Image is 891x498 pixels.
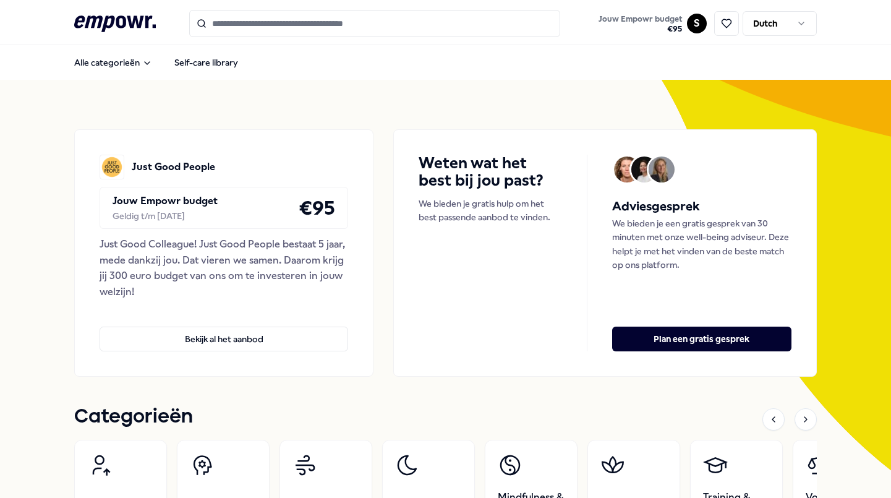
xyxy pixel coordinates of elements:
[100,307,348,351] a: Bekijk al het aanbod
[631,157,657,182] img: Avatar
[299,192,335,223] h4: € 95
[113,209,218,223] div: Geldig t/m [DATE]
[599,14,682,24] span: Jouw Empowr budget
[612,217,791,272] p: We bieden je een gratis gesprek van 30 minuten met onze well-being adviseur. Deze helpt je met he...
[599,24,682,34] span: € 95
[419,155,562,189] h4: Weten wat het best bij jou past?
[612,327,791,351] button: Plan een gratis gesprek
[64,50,248,75] nav: Main
[74,401,193,432] h1: Categorieën
[100,327,348,351] button: Bekijk al het aanbod
[596,12,684,36] button: Jouw Empowr budget€95
[612,197,791,217] h5: Adviesgesprek
[164,50,248,75] a: Self-care library
[687,14,707,33] button: S
[100,155,124,179] img: Just Good People
[649,157,675,182] img: Avatar
[419,197,562,225] p: We bieden je gratis hulp om het best passende aanbod te vinden.
[64,50,162,75] button: Alle categorieën
[594,11,687,36] a: Jouw Empowr budget€95
[113,193,218,209] p: Jouw Empowr budget
[132,159,215,175] p: Just Good People
[614,157,640,182] img: Avatar
[189,10,560,37] input: Search for products, categories or subcategories
[100,236,348,299] div: Just Good Colleague! Just Good People bestaat 5 jaar, mede dankzij jou. Dat vieren we samen. Daar...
